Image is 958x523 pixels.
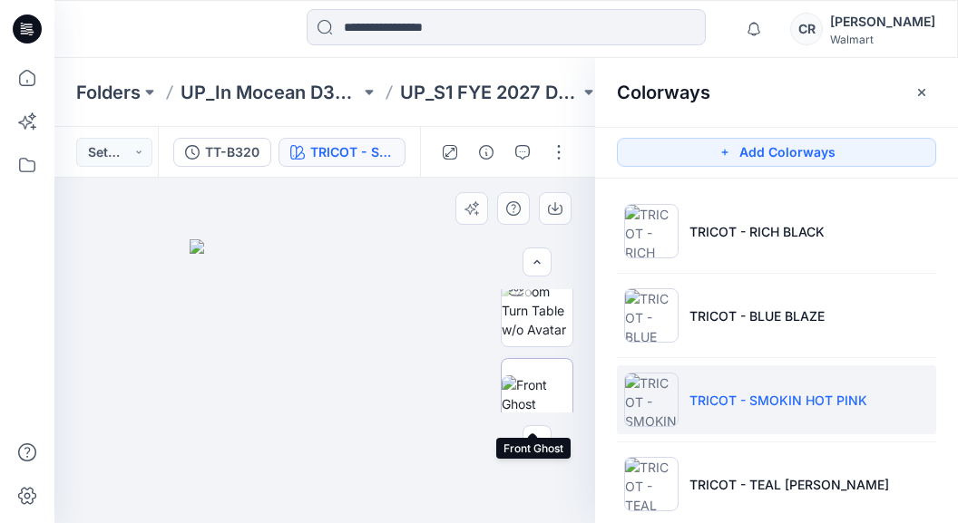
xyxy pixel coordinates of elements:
img: TRICOT - SMOKIN HOT PINK [624,373,679,427]
button: TRICOT - SMOKIN HOT PINK [279,138,406,167]
p: TRICOT - SMOKIN HOT PINK [689,391,867,410]
button: Add Colorways [617,138,936,167]
img: TRICOT - RICH BLACK [624,204,679,258]
a: UP_In Mocean D34 Time & Tru Swim [181,80,360,105]
div: TT-B320 [205,142,259,162]
p: TRICOT - RICH BLACK [689,222,825,241]
img: Front Ghost [502,375,572,413]
img: TRICOT - TEAL MOSS [624,457,679,511]
button: Details [472,138,501,167]
div: [PERSON_NAME] [830,11,935,33]
img: Zoom Turn Table w/o Avatar [502,282,572,339]
div: Walmart [830,33,935,46]
h2: Colorways [617,82,710,103]
div: CR [790,13,823,45]
p: TRICOT - TEAL [PERSON_NAME] [689,475,889,494]
button: TT-B320 [173,138,271,167]
div: TRICOT - SMOKIN HOT PINK [310,142,394,162]
img: TRICOT - BLUE BLAZE [624,288,679,343]
a: Folders [76,80,141,105]
a: UP_S1 FYE 2027 D34 YA TIME & True Swim InMocean [400,80,580,105]
p: TRICOT - BLUE BLAZE [689,306,825,325]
